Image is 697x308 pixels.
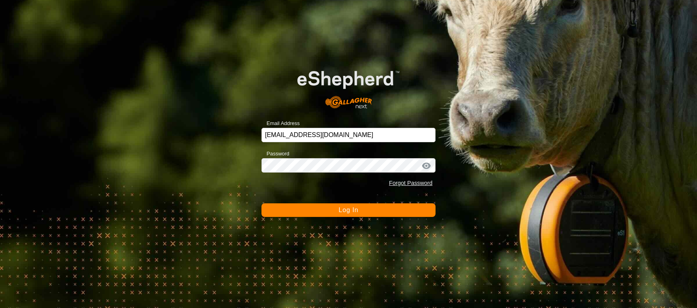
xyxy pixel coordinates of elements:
[279,56,418,116] img: E-shepherd Logo
[261,203,436,217] button: Log In
[261,119,300,127] label: Email Address
[261,128,436,142] input: Email Address
[261,150,289,158] label: Password
[389,180,432,186] a: Forgot Password
[339,207,358,213] span: Log In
